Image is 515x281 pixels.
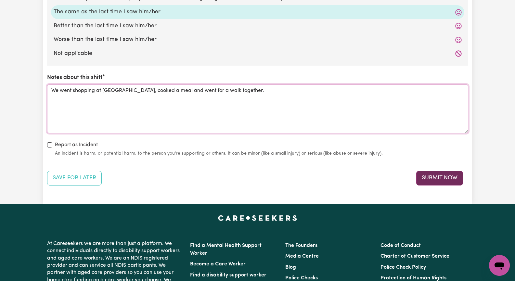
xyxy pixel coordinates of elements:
label: Worse than the last time I saw him/her [54,35,462,44]
a: Media Centre [285,254,319,259]
a: Find a disability support worker [190,273,266,278]
a: Charter of Customer Service [380,254,449,259]
label: Better than the last time I saw him/her [54,22,462,30]
a: Careseekers home page [218,215,297,221]
iframe: Button to launch messaging window [489,255,510,276]
label: Report as Incident [55,141,98,149]
a: Code of Conduct [380,243,421,248]
label: Notes about this shift [47,73,102,82]
button: Submit your job report [416,171,463,185]
textarea: We went shopping at [GEOGRAPHIC_DATA], cooked a meal and went for a walk together. [47,84,468,133]
a: The Founders [285,243,317,248]
label: The same as the last time I saw him/her [54,8,462,16]
a: Protection of Human Rights [380,275,446,281]
small: An incident is harm, or potential harm, to the person you're supporting or others. It can be mino... [55,150,468,157]
a: Police Check Policy [380,265,426,270]
button: Save your job report [47,171,102,185]
a: Become a Care Worker [190,262,246,267]
a: Blog [285,265,296,270]
a: Find a Mental Health Support Worker [190,243,262,256]
a: Police Checks [285,275,318,281]
label: Not applicable [54,49,462,58]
